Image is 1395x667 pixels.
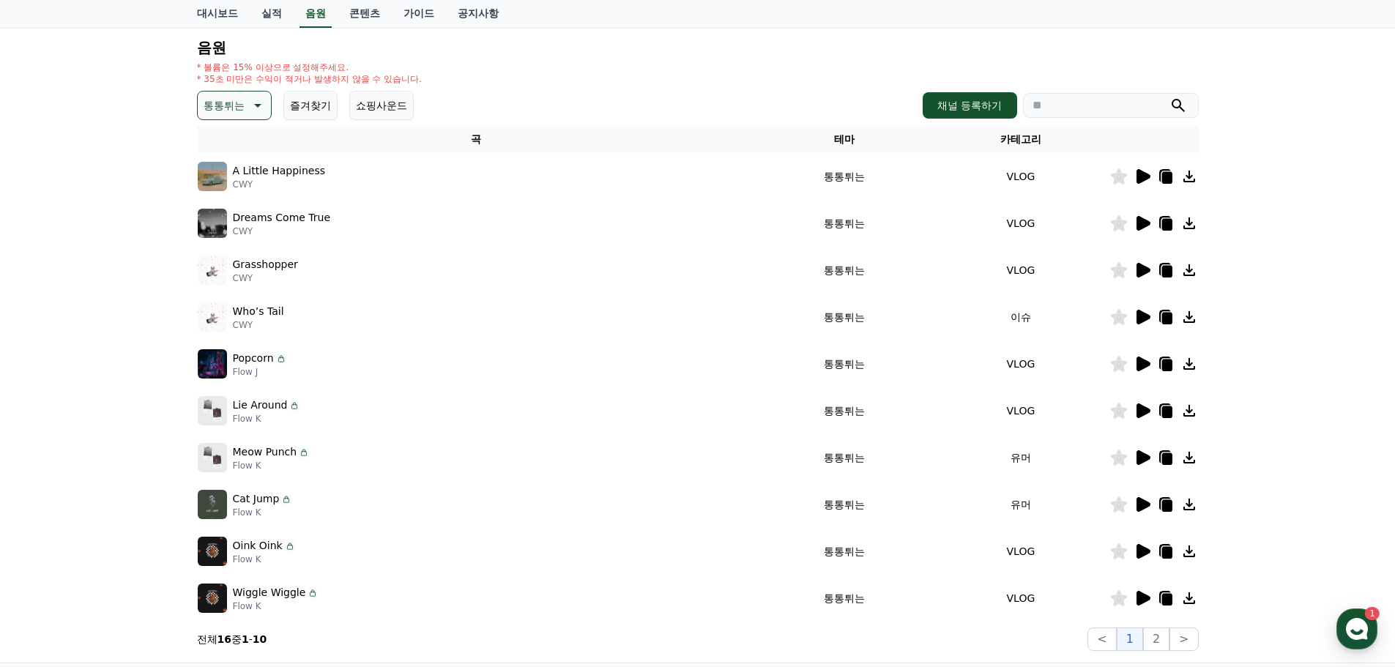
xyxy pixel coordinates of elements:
[756,294,932,340] td: 통통튀는
[149,463,154,475] span: 1
[349,91,414,120] button: 쇼핑사운드
[932,247,1109,294] td: VLOG
[204,95,245,116] p: 통통튀는
[197,40,1199,56] h4: 음원
[1087,627,1116,651] button: <
[233,398,288,413] p: Lie Around
[233,226,331,237] p: CWY
[233,507,293,518] p: Flow K
[189,464,281,501] a: 설정
[233,366,287,378] p: Flow J
[197,73,423,85] p: * 35초 미만은 수익이 적거나 발생하지 않을 수 있습니다.
[198,349,227,379] img: music
[198,443,227,472] img: music
[198,302,227,332] img: music
[756,153,932,200] td: 통통튀는
[283,91,338,120] button: 즐겨찾기
[233,351,274,366] p: Popcorn
[932,294,1109,340] td: 이슈
[197,126,756,153] th: 곡
[756,247,932,294] td: 통통튀는
[198,537,227,566] img: music
[756,387,932,434] td: 통통튀는
[198,396,227,425] img: music
[1169,627,1198,651] button: >
[97,464,189,501] a: 1대화
[233,585,306,600] p: Wiggle Wiggle
[198,162,227,191] img: music
[46,486,55,498] span: 홈
[233,554,296,565] p: Flow K
[233,600,319,612] p: Flow K
[932,153,1109,200] td: VLOG
[233,257,298,272] p: Grasshopper
[233,163,326,179] p: A Little Happiness
[756,200,932,247] td: 통통튀는
[233,444,297,460] p: Meow Punch
[756,126,932,153] th: 테마
[1143,627,1169,651] button: 2
[233,304,284,319] p: Who’s Tail
[198,256,227,285] img: music
[932,481,1109,528] td: 유머
[756,528,932,575] td: 통통튀는
[226,486,244,498] span: 설정
[756,481,932,528] td: 통통튀는
[233,491,280,507] p: Cat Jump
[932,200,1109,247] td: VLOG
[197,91,272,120] button: 통통튀는
[198,490,227,519] img: music
[932,575,1109,622] td: VLOG
[253,633,267,645] strong: 10
[932,387,1109,434] td: VLOG
[1117,627,1143,651] button: 1
[233,413,301,425] p: Flow K
[932,434,1109,481] td: 유머
[233,210,331,226] p: Dreams Come True
[233,460,310,472] p: Flow K
[233,179,326,190] p: CWY
[198,584,227,613] img: music
[134,487,152,499] span: 대화
[923,92,1016,119] button: 채널 등록하기
[4,464,97,501] a: 홈
[233,538,283,554] p: Oink Oink
[197,632,267,646] p: 전체 중 -
[198,209,227,238] img: music
[242,633,249,645] strong: 1
[233,272,298,284] p: CWY
[932,126,1109,153] th: 카테고리
[217,633,231,645] strong: 16
[932,340,1109,387] td: VLOG
[932,528,1109,575] td: VLOG
[756,434,932,481] td: 통통튀는
[197,62,423,73] p: * 볼륨은 15% 이상으로 설정해주세요.
[756,340,932,387] td: 통통튀는
[756,575,932,622] td: 통통튀는
[233,319,284,331] p: CWY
